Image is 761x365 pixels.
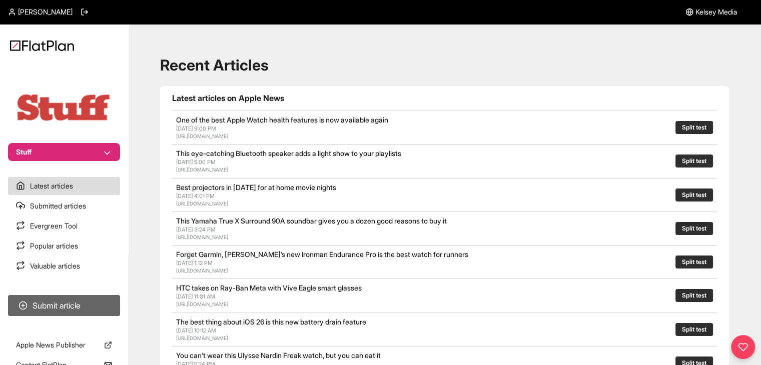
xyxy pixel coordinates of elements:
[176,301,228,307] a: [URL][DOMAIN_NAME]
[695,7,737,17] span: Kelsey Media
[8,143,120,161] button: Stuff
[8,336,120,354] a: Apple News Publisher
[8,237,120,255] a: Popular articles
[160,56,729,74] h1: Recent Articles
[675,121,713,134] button: Split test
[176,250,468,258] a: Forget Garmin, [PERSON_NAME]’s new Ironman Endurance Pro is the best watch for runners
[675,222,713,235] button: Split test
[176,133,228,139] a: [URL][DOMAIN_NAME]
[176,335,228,341] a: [URL][DOMAIN_NAME]
[176,234,228,240] a: [URL][DOMAIN_NAME]
[176,226,216,233] span: [DATE] 3:24 PM
[10,40,74,51] img: Logo
[8,257,120,275] a: Valuable articles
[176,327,216,334] span: [DATE] 10:12 AM
[8,7,73,17] a: [PERSON_NAME]
[675,154,713,167] button: Split test
[176,216,447,225] a: This Yamaha True X Surround 90A soundbar gives you a dozen good reasons to buy it
[176,166,228,172] a: [URL][DOMAIN_NAME]
[8,295,120,316] button: Submit article
[8,177,120,195] a: Latest articles
[176,125,216,132] span: [DATE] 9:00 PM
[176,293,215,300] span: [DATE] 11:01 AM
[675,188,713,201] button: Split test
[176,115,388,124] a: One of the best Apple Watch health features is now available again
[176,351,381,359] a: You can’t wear this Ulysse Nardin Freak watch, but you can eat it
[14,92,114,123] img: Publication Logo
[172,92,717,104] h1: Latest articles on Apple News
[18,7,73,17] span: [PERSON_NAME]
[176,200,228,206] a: [URL][DOMAIN_NAME]
[176,158,216,165] span: [DATE] 5:00 PM
[675,255,713,268] button: Split test
[176,283,362,292] a: HTC takes on Ray-Ban Meta with Vive Eagle smart glasses
[176,259,213,266] span: [DATE] 1:12 PM
[8,217,120,235] a: Evergreen Tool
[675,289,713,302] button: Split test
[8,197,120,215] a: Submitted articles
[176,149,401,157] a: This eye-catching Bluetooth speaker adds a light show to your playlists
[176,183,336,191] a: Best projectors in [DATE] for at home movie nights
[176,317,366,326] a: The best thing about iOS 26 is this new battery drain feature
[176,192,215,199] span: [DATE] 4:01 PM
[675,323,713,336] button: Split test
[176,267,228,273] a: [URL][DOMAIN_NAME]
